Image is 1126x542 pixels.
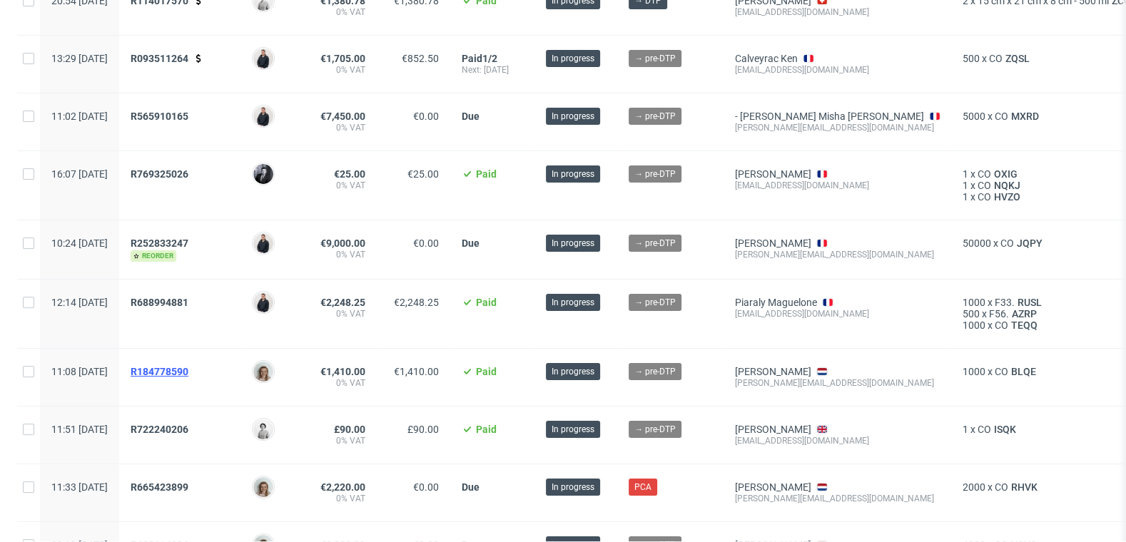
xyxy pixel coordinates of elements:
div: [EMAIL_ADDRESS][DOMAIN_NAME] [735,308,940,319]
span: → pre-DTP [634,110,676,123]
span: CO [978,168,991,180]
span: 0% VAT [309,493,365,504]
a: HVZO [991,191,1023,203]
span: €1,705.00 [320,53,365,64]
a: [PERSON_NAME] [735,366,811,377]
span: In progress [552,365,594,378]
a: [PERSON_NAME] [735,237,811,249]
span: 11:51 [DATE] [51,424,108,435]
span: R252833247 [131,237,188,249]
img: Monika Poźniak [253,477,273,497]
span: Paid [476,168,497,180]
span: 16:07 [DATE] [51,168,108,180]
span: 10:24 [DATE] [51,237,108,249]
a: R184778590 [131,366,191,377]
a: ZQSL [1003,53,1033,64]
span: 5000 [963,111,985,122]
span: CO [995,366,1008,377]
img: Adrian Margula [253,106,273,126]
span: R769325026 [131,168,188,180]
span: £90.00 [407,424,439,435]
span: Paid [476,424,497,435]
span: 1 [963,180,968,191]
span: 500 [963,308,980,319]
span: 1 [963,168,968,180]
a: R252833247 [131,237,191,249]
span: → pre-DTP [634,237,676,250]
span: €2,220.00 [320,481,365,493]
span: 1/2 [482,53,497,64]
span: 1000 [963,319,985,331]
span: OXIG [991,168,1020,180]
div: [EMAIL_ADDRESS][DOMAIN_NAME] [735,64,940,76]
span: CO [1000,237,1014,249]
span: €9,000.00 [320,237,365,249]
a: - [PERSON_NAME] Misha [PERSON_NAME] [735,111,924,122]
a: Calveyrac Ken [735,53,798,64]
span: €25.00 [407,168,439,180]
span: In progress [552,237,594,250]
a: R769325026 [131,168,191,180]
span: €852.50 [402,53,439,64]
a: RHVK [1008,481,1040,493]
a: [PERSON_NAME] [735,168,811,180]
span: €1,410.00 [320,366,365,377]
div: [PERSON_NAME][EMAIL_ADDRESS][DOMAIN_NAME] [735,377,940,389]
span: 13:29 [DATE] [51,53,108,64]
span: Due [462,237,480,249]
div: [EMAIL_ADDRESS][DOMAIN_NAME] [735,435,940,446]
span: 0% VAT [309,64,365,76]
span: 500 [963,53,980,64]
span: 11:02 [DATE] [51,111,108,122]
a: JQPY [1014,237,1045,249]
span: 0% VAT [309,435,365,446]
span: In progress [552,110,594,123]
a: R665423899 [131,481,191,493]
span: €0.00 [413,111,439,122]
img: Philippe Dubuy [253,164,273,184]
span: → pre-DTP [634,365,676,378]
a: R565910165 [131,111,191,122]
span: 2000 [963,481,985,493]
span: 0% VAT [309,122,365,133]
div: [EMAIL_ADDRESS][DOMAIN_NAME] [735,180,940,191]
span: 0% VAT [309,249,365,260]
span: €1,410.00 [394,366,439,377]
span: In progress [552,52,594,65]
span: CO [995,319,1008,331]
span: €0.00 [413,237,439,249]
span: 11:33 [DATE] [51,481,108,493]
span: In progress [552,423,594,436]
div: [PERSON_NAME][EMAIL_ADDRESS][DOMAIN_NAME] [735,249,940,260]
a: [PERSON_NAME] [735,424,811,435]
span: 50000 [963,237,991,249]
span: Paid [462,53,482,64]
span: 11:08 [DATE] [51,366,108,377]
a: BLQE [1008,366,1039,377]
a: AZRP [1009,308,1040,319]
img: Adrian Margula [253,233,273,253]
span: TEQQ [1008,319,1040,331]
span: R093511264 [131,53,188,64]
span: CO [995,481,1008,493]
span: R565910165 [131,111,188,122]
span: €2,248.25 [320,297,365,308]
a: RUSL [1015,297,1045,308]
span: £90.00 [334,424,365,435]
div: [PERSON_NAME][EMAIL_ADDRESS][DOMAIN_NAME] [735,493,940,504]
span: reorder [131,250,176,262]
a: [PERSON_NAME] [735,481,811,493]
span: 12:14 [DATE] [51,297,108,308]
span: 1 [963,191,968,203]
span: €25.00 [334,168,365,180]
a: ISQK [991,424,1019,435]
span: Paid [476,297,497,308]
div: [PERSON_NAME][EMAIL_ADDRESS][DOMAIN_NAME] [735,122,940,133]
span: €2,248.25 [394,297,439,308]
span: NQKJ [991,180,1023,191]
